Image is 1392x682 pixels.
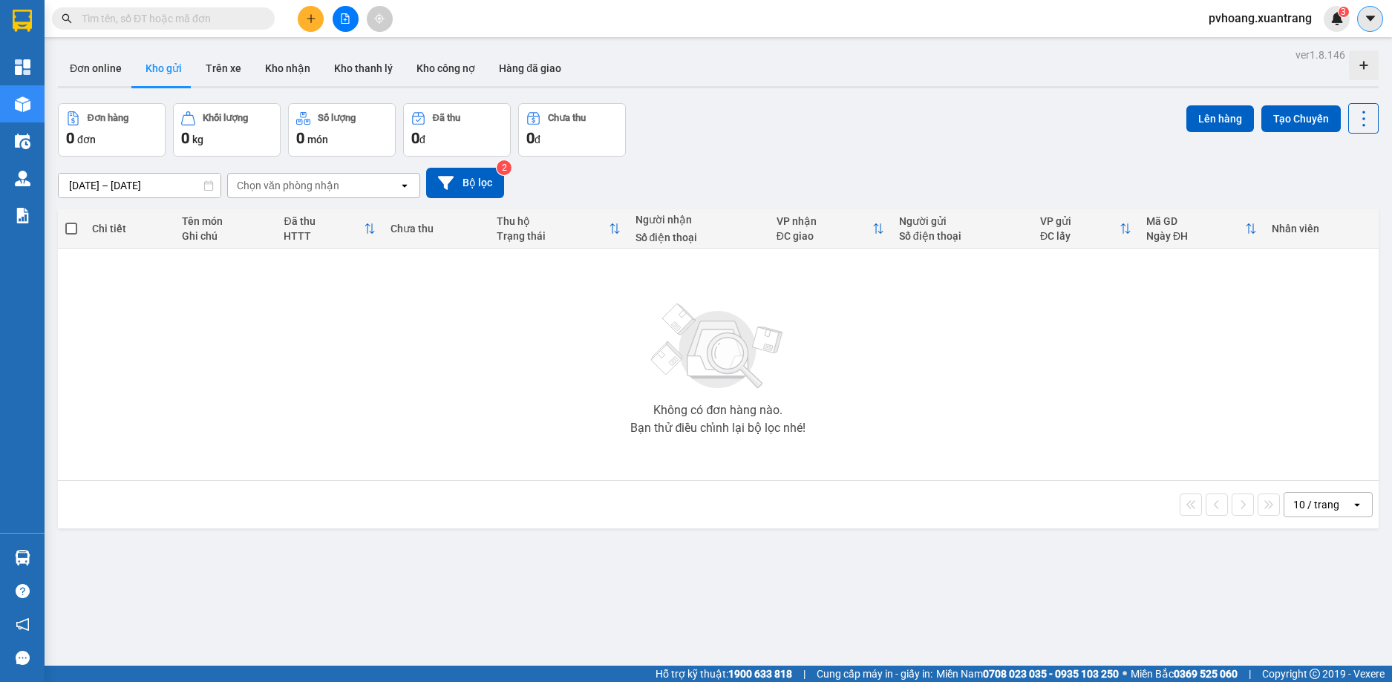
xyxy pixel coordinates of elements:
[518,103,626,157] button: Chưa thu0đ
[15,208,30,223] img: solution-icon
[1146,215,1245,227] div: Mã GD
[322,50,405,86] button: Kho thanh lý
[630,422,806,434] div: Bạn thử điều chỉnh lại bộ lọc nhé!
[182,215,269,227] div: Tên món
[307,134,328,145] span: món
[497,160,512,175] sup: 2
[62,13,72,24] span: search
[1293,497,1339,512] div: 10 / trang
[1040,215,1120,227] div: VP gửi
[548,113,586,123] div: Chưa thu
[391,223,482,235] div: Chưa thu
[1272,223,1371,235] div: Nhân viên
[1131,666,1238,682] span: Miền Bắc
[1186,105,1254,132] button: Lên hàng
[333,6,359,32] button: file-add
[769,209,892,249] th: Toggle SortBy
[1249,666,1251,682] span: |
[728,668,792,680] strong: 1900 633 818
[1040,230,1120,242] div: ĐC lấy
[15,134,30,149] img: warehouse-icon
[777,215,872,227] div: VP nhận
[803,666,806,682] span: |
[635,214,762,226] div: Người nhận
[405,50,487,86] button: Kho công nợ
[374,13,385,24] span: aim
[82,10,257,27] input: Tìm tên, số ĐT hoặc mã đơn
[1364,12,1377,25] span: caret-down
[936,666,1119,682] span: Miền Nam
[1349,50,1379,80] div: Tạo kho hàng mới
[16,617,30,632] span: notification
[181,129,189,147] span: 0
[489,209,628,249] th: Toggle SortBy
[58,103,166,157] button: Đơn hàng0đơn
[173,103,281,157] button: Khối lượng0kg
[1295,47,1345,63] div: ver 1.8.146
[1174,668,1238,680] strong: 0369 525 060
[1310,669,1320,679] span: copyright
[777,230,872,242] div: ĐC giao
[276,209,382,249] th: Toggle SortBy
[16,651,30,665] span: message
[284,215,363,227] div: Đã thu
[1330,12,1344,25] img: icon-new-feature
[182,230,269,242] div: Ghi chú
[1033,209,1139,249] th: Toggle SortBy
[817,666,932,682] span: Cung cấp máy in - giấy in:
[1261,105,1341,132] button: Tạo Chuyến
[284,230,363,242] div: HTTT
[497,230,609,242] div: Trạng thái
[426,168,504,198] button: Bộ lọc
[77,134,96,145] span: đơn
[497,215,609,227] div: Thu hộ
[1139,209,1264,249] th: Toggle SortBy
[340,13,350,24] span: file-add
[15,171,30,186] img: warehouse-icon
[16,584,30,598] span: question-circle
[399,180,411,191] svg: open
[13,10,32,32] img: logo-vxr
[203,113,248,123] div: Khối lượng
[419,134,425,145] span: đ
[899,230,1025,242] div: Số điện thoại
[535,134,540,145] span: đ
[411,129,419,147] span: 0
[526,129,535,147] span: 0
[88,113,128,123] div: Đơn hàng
[58,50,134,86] button: Đơn online
[1341,7,1346,17] span: 3
[288,103,396,157] button: Số lượng0món
[644,295,792,399] img: svg+xml;base64,PHN2ZyBjbGFzcz0ibGlzdC1wbHVnX19zdmciIHhtbG5zPSJodHRwOi8vd3d3LnczLm9yZy8yMDAwL3N2Zy...
[487,50,573,86] button: Hàng đã giao
[92,223,167,235] div: Chi tiết
[433,113,460,123] div: Đã thu
[253,50,322,86] button: Kho nhận
[134,50,194,86] button: Kho gửi
[194,50,253,86] button: Trên xe
[15,96,30,112] img: warehouse-icon
[1123,671,1127,677] span: ⚪️
[318,113,356,123] div: Số lượng
[15,59,30,75] img: dashboard-icon
[1351,499,1363,511] svg: open
[296,129,304,147] span: 0
[1197,9,1324,27] span: pvhoang.xuantrang
[367,6,393,32] button: aim
[1357,6,1383,32] button: caret-down
[66,129,74,147] span: 0
[59,174,220,197] input: Select a date range.
[635,232,762,243] div: Số điện thoại
[983,668,1119,680] strong: 0708 023 035 - 0935 103 250
[653,404,782,416] div: Không có đơn hàng nào.
[306,13,316,24] span: plus
[899,215,1025,227] div: Người gửi
[192,134,203,145] span: kg
[298,6,324,32] button: plus
[1146,230,1245,242] div: Ngày ĐH
[1339,7,1349,17] sup: 3
[15,550,30,565] img: warehouse-icon
[403,103,511,157] button: Đã thu0đ
[656,666,792,682] span: Hỗ trợ kỹ thuật:
[237,178,339,193] div: Chọn văn phòng nhận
